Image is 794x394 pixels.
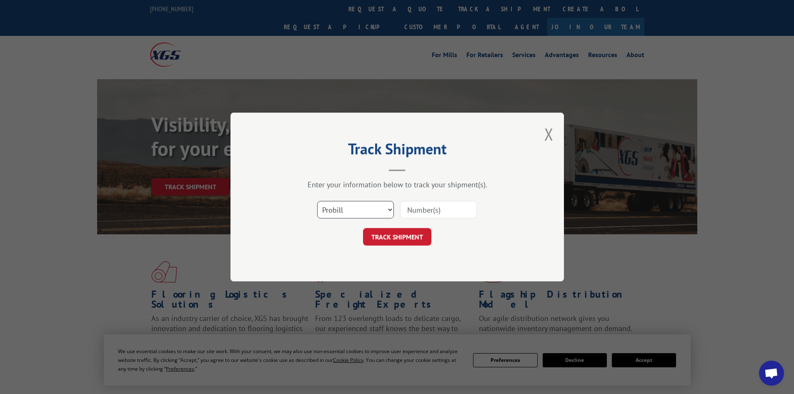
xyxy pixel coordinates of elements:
div: Open chat [759,361,784,386]
button: Close modal [544,123,554,145]
h2: Track Shipment [272,143,522,159]
div: Enter your information below to track your shipment(s). [272,180,522,189]
button: TRACK SHIPMENT [363,228,431,246]
input: Number(s) [400,201,477,218]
